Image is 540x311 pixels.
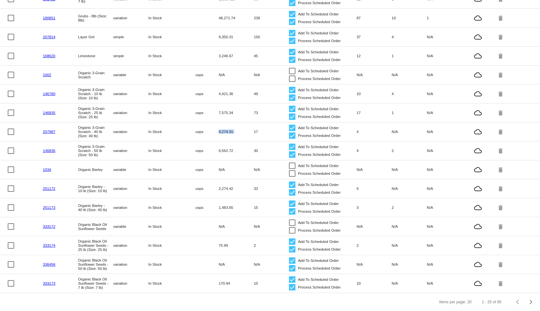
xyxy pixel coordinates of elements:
mat-cell: In Stock [148,204,183,211]
span: Add To Scheduled Order [298,143,339,151]
mat-cell: Layer Grit [78,33,113,40]
mat-icon: delete [497,51,505,61]
span: Process Scheduled Order [298,151,341,158]
mat-cell: variation [113,242,148,249]
mat-cell: variation [113,147,148,154]
mat-cell: N/A [427,280,462,287]
mat-cell: In Stock [148,223,183,230]
mat-icon: cloud_queue [462,109,494,117]
mat-cell: N/A [427,185,462,192]
div: 1 - 20 of 85 [482,300,501,304]
mat-cell: N/A [427,223,462,230]
mat-icon: delete [497,259,505,269]
mat-cell: N/A [392,223,427,230]
mat-cell: N/A [254,166,289,173]
mat-icon: cloud_queue [462,128,494,136]
mat-cell: Organic 3-Grain Scratch - 10 lb (Size: 10 lb) [78,86,113,102]
mat-cell: N/A [427,261,462,268]
a: 146836 [43,148,55,153]
mat-cell: 3,246.67 [219,52,254,59]
mat-cell: 87 [357,14,392,22]
mat-icon: delete [497,183,505,193]
mat-cell: Organic Barley [78,166,113,173]
mat-cell: simple [113,33,148,40]
mat-cell: Organic Black Oil Sunflower Seeds [78,221,113,232]
span: Process Scheduled Order [298,132,341,139]
mat-cell: 170.94 [219,280,254,287]
a: 207814 [43,35,55,39]
mat-cell: Organic 3-Grain Scratch - 25 lb (Size: 25 lb) [78,105,113,120]
mat-icon: cloud_queue [462,242,494,249]
span: Process Scheduled Order [298,113,341,120]
mat-cell: N/A [219,166,254,173]
mat-cell: variation [113,261,148,268]
mat-cell: 2 [357,242,392,249]
mat-cell: 10 [254,280,289,287]
mat-cell: Organic 3-Grain Scratch [78,69,113,81]
mat-cell: usps [183,71,219,78]
mat-cell: In Stock [148,71,183,78]
mat-cell: N/A [392,185,427,192]
mat-cell: N/A [219,223,254,230]
mat-cell: 6,562.72 [219,147,254,154]
a: 1034 [43,167,51,172]
mat-cell: usps [183,128,219,135]
mat-cell: Organic Black Oil Sunflower Seeds - 7 lb (Size: 7 lb) [78,275,113,291]
mat-cell: In Stock [148,242,183,249]
span: Add To Scheduled Order [298,124,339,132]
button: Previous page [512,296,525,308]
mat-cell: Grubs - 8lb (Size: 8lb) [78,12,113,24]
mat-cell: N/A [427,109,462,116]
mat-cell: 3 [357,204,392,211]
mat-cell: N/A [427,128,462,135]
span: Process Scheduled Order [298,189,341,196]
mat-icon: cloud_queue [462,223,494,230]
mat-cell: N/A [392,280,427,287]
mat-icon: delete [497,278,505,288]
mat-cell: 4,274.31 [219,128,254,135]
mat-cell: N/A [427,52,462,59]
mat-icon: delete [497,202,505,212]
span: Process Scheduled Order [298,208,341,215]
mat-cell: In Stock [148,14,183,22]
span: Add To Scheduled Order [298,10,339,18]
a: 168620 [43,54,55,58]
mat-cell: variable [113,166,148,173]
mat-cell: In Stock [148,52,183,59]
span: Add To Scheduled Order [298,162,339,170]
a: 251173 [43,205,55,209]
mat-cell: In Stock [148,90,183,97]
mat-cell: 1 [392,52,427,59]
mat-cell: 17 [357,109,392,116]
mat-cell: In Stock [148,147,183,154]
mat-icon: cloud_queue [462,280,494,287]
mat-cell: usps [183,147,219,154]
mat-cell: 30 [254,147,289,154]
span: Add To Scheduled Order [298,86,339,94]
mat-cell: N/A [357,71,392,78]
mat-cell: N/A [392,166,427,173]
mat-icon: delete [497,32,505,42]
mat-cell: usps [183,204,219,211]
mat-cell: In Stock [148,261,183,268]
div: 20 [467,300,471,304]
span: Add To Scheduled Order [298,181,339,189]
mat-cell: 1 [392,109,427,116]
mat-cell: 2 [254,242,289,249]
mat-cell: 10 [392,14,427,22]
mat-cell: Organic Barley - 10 lb (Size: 10 lb) [78,183,113,194]
mat-cell: 150 [254,33,289,40]
a: 146780 [43,92,55,96]
mat-cell: 45 [254,52,289,59]
mat-cell: variable [113,223,148,230]
span: Add To Scheduled Order [298,219,339,227]
mat-cell: 4,421.36 [219,90,254,97]
mat-cell: N/A [427,90,462,97]
span: Add To Scheduled Order [298,29,339,37]
mat-cell: N/A [219,71,254,78]
span: Add To Scheduled Order [298,238,339,245]
span: Process Scheduled Order [298,170,341,177]
mat-icon: delete [497,89,505,99]
mat-icon: cloud_queue [462,33,494,41]
mat-cell: 2 [392,147,427,154]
